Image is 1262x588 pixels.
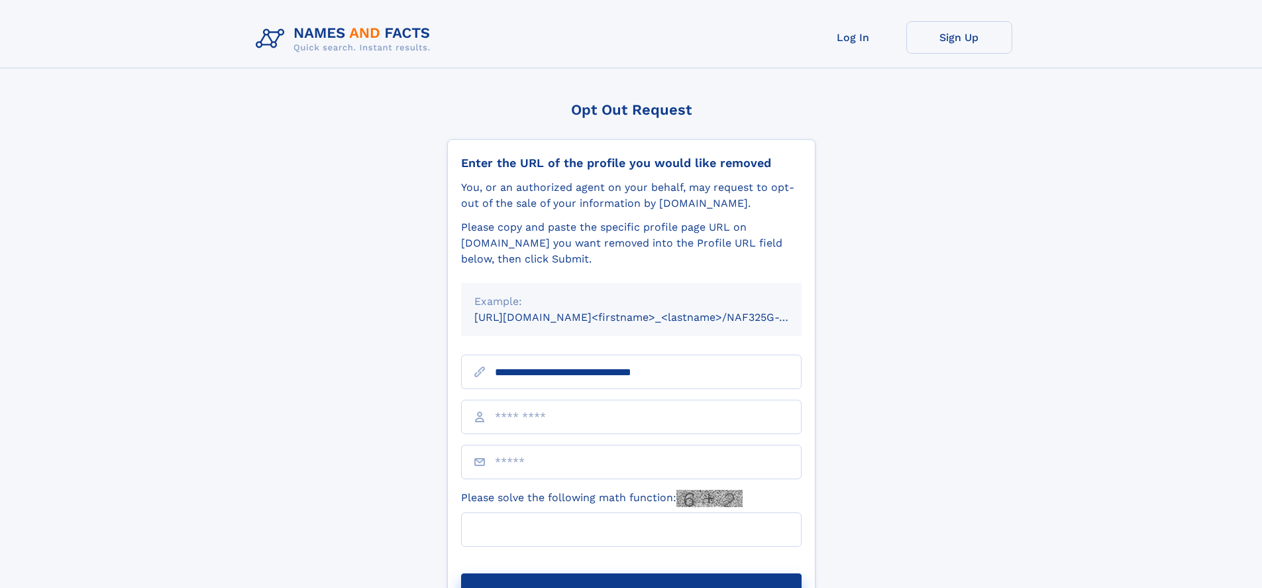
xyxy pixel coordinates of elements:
a: Sign Up [906,21,1012,54]
div: Example: [474,294,788,310]
div: Please copy and paste the specific profile page URL on [DOMAIN_NAME] you want removed into the Pr... [461,219,802,267]
small: [URL][DOMAIN_NAME]<firstname>_<lastname>/NAF325G-xxxxxxxx [474,311,827,323]
label: Please solve the following math function: [461,490,743,507]
img: Logo Names and Facts [250,21,441,57]
a: Log In [800,21,906,54]
div: Opt Out Request [447,101,815,118]
div: Enter the URL of the profile you would like removed [461,156,802,170]
div: You, or an authorized agent on your behalf, may request to opt-out of the sale of your informatio... [461,180,802,211]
